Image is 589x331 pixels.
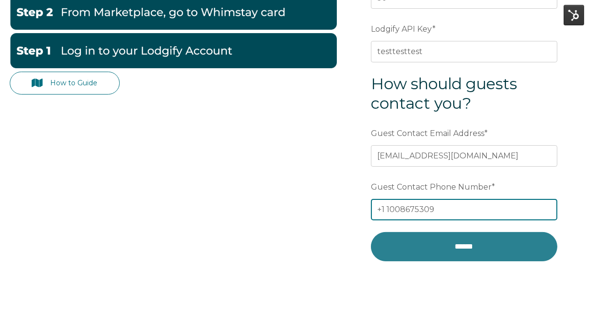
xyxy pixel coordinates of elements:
[371,179,492,195] span: Guest Contact Phone Number
[371,21,432,37] span: Lodgify API Key
[371,74,517,113] span: How should guests contact you?
[10,33,337,68] img: Lodgify1
[10,72,120,95] a: How to Guide
[371,126,484,141] span: Guest Contact Email Address
[564,5,584,25] img: HubSpot Tools Menu Toggle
